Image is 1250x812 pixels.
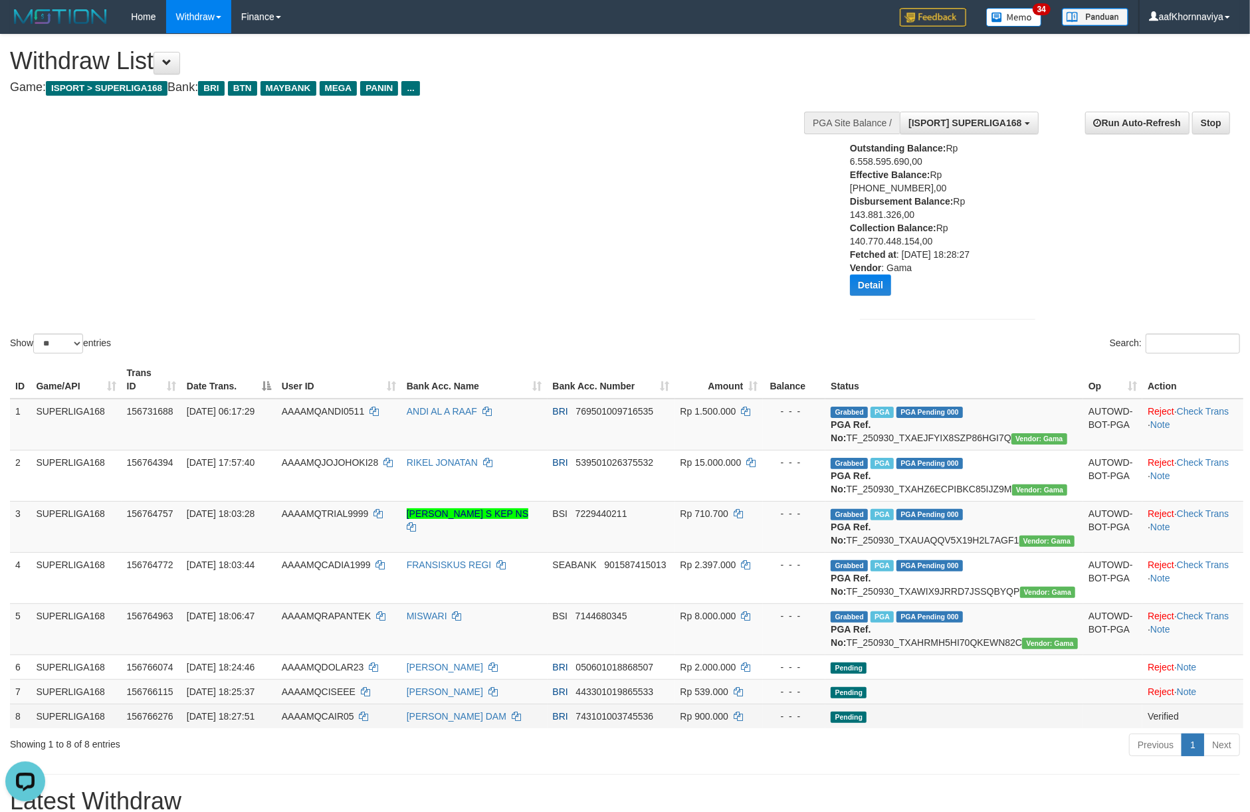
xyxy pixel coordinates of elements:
[1129,734,1182,756] a: Previous
[31,399,121,451] td: SUPERLIGA168
[1083,603,1142,655] td: AUTOWD-BOT-PGA
[33,334,83,354] select: Showentries
[896,611,963,623] span: PGA Pending
[896,458,963,469] span: PGA Pending
[31,655,121,679] td: SUPERLIGA168
[768,609,820,623] div: - - -
[31,501,121,552] td: SUPERLIGA168
[850,274,891,296] button: Detail
[576,711,654,722] span: Copy 743101003745536 to clipboard
[850,169,930,180] b: Effective Balance:
[1146,334,1240,354] input: Search:
[576,686,654,697] span: Copy 443301019865533 to clipboard
[1203,734,1240,756] a: Next
[553,559,597,570] span: SEABANK
[10,704,31,728] td: 8
[407,508,528,519] a: [PERSON_NAME] S KEP NS
[575,611,627,621] span: Copy 7144680345 to clipboard
[1177,686,1197,697] a: Note
[553,711,568,722] span: BRI
[553,457,568,468] span: BRI
[1182,734,1204,756] a: 1
[850,262,881,273] b: Vendor
[10,361,31,399] th: ID
[763,361,825,399] th: Balance
[871,611,894,623] span: Marked by aafsengchandara
[680,611,736,621] span: Rp 8.000.000
[1192,112,1230,134] a: Stop
[831,419,871,443] b: PGA Ref. No:
[825,552,1083,603] td: TF_250930_TXAWIX9JRRD7JSSQBYQP
[553,611,568,621] span: BSI
[680,711,728,722] span: Rp 900.000
[1033,3,1051,15] span: 34
[1012,484,1068,496] span: Vendor URL: https://trx31.1velocity.biz
[1020,587,1076,598] span: Vendor URL: https://trx31.1velocity.biz
[10,7,111,27] img: MOTION_logo.png
[10,450,31,501] td: 2
[825,603,1083,655] td: TF_250930_TXAHRMH5HI70QKEWN82C
[1150,573,1170,583] a: Note
[1177,611,1229,621] a: Check Trans
[127,662,173,672] span: 156766074
[768,660,820,674] div: - - -
[5,5,45,45] button: Open LiveChat chat widget
[282,559,371,570] span: AAAAMQCADIA1999
[850,223,936,233] b: Collection Balance:
[1142,603,1243,655] td: · ·
[553,686,568,697] span: BRI
[804,112,900,134] div: PGA Site Balance /
[825,450,1083,501] td: TF_250930_TXAHZ6ECPIBKC85IJZ9M
[680,662,736,672] span: Rp 2.000.000
[831,407,868,418] span: Grabbed
[1110,334,1240,354] label: Search:
[228,81,257,96] span: BTN
[1177,508,1229,519] a: Check Trans
[675,361,764,399] th: Amount: activate to sort column ascending
[1019,536,1075,547] span: Vendor URL: https://trx31.1velocity.biz
[831,712,867,723] span: Pending
[768,558,820,571] div: - - -
[282,711,354,722] span: AAAAMQCAIR05
[1022,638,1078,649] span: Vendor URL: https://trx31.1velocity.biz
[896,560,963,571] span: PGA Pending
[1083,552,1142,603] td: AUTOWD-BOT-PGA
[10,81,820,94] h4: Game: Bank:
[187,559,255,570] span: [DATE] 18:03:44
[187,686,255,697] span: [DATE] 18:25:37
[10,732,511,751] div: Showing 1 to 8 of 8 entries
[127,406,173,417] span: 156731688
[553,662,568,672] span: BRI
[282,686,356,697] span: AAAAMQCISEEE
[1142,450,1243,501] td: · ·
[260,81,316,96] span: MAYBANK
[1142,501,1243,552] td: · ·
[831,624,871,648] b: PGA Ref. No:
[831,509,868,520] span: Grabbed
[871,560,894,571] span: Marked by aafheankoy
[187,711,255,722] span: [DATE] 18:27:51
[871,509,894,520] span: Marked by aafsengchandara
[553,406,568,417] span: BRI
[1062,8,1128,26] img: panduan.png
[768,456,820,469] div: - - -
[401,361,548,399] th: Bank Acc. Name: activate to sort column ascending
[680,406,736,417] span: Rp 1.500.000
[548,361,675,399] th: Bank Acc. Number: activate to sort column ascending
[896,509,963,520] span: PGA Pending
[1148,662,1174,672] a: Reject
[181,361,276,399] th: Date Trans.: activate to sort column descending
[1150,470,1170,481] a: Note
[127,508,173,519] span: 156764757
[831,458,868,469] span: Grabbed
[1142,399,1243,451] td: · ·
[1150,624,1170,635] a: Note
[576,457,654,468] span: Copy 539501026375532 to clipboard
[407,662,483,672] a: [PERSON_NAME]
[282,662,364,672] span: AAAAMQDOLAR23
[831,662,867,674] span: Pending
[10,48,820,74] h1: Withdraw List
[1148,457,1174,468] a: Reject
[31,704,121,728] td: SUPERLIGA168
[604,559,666,570] span: Copy 901587415013 to clipboard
